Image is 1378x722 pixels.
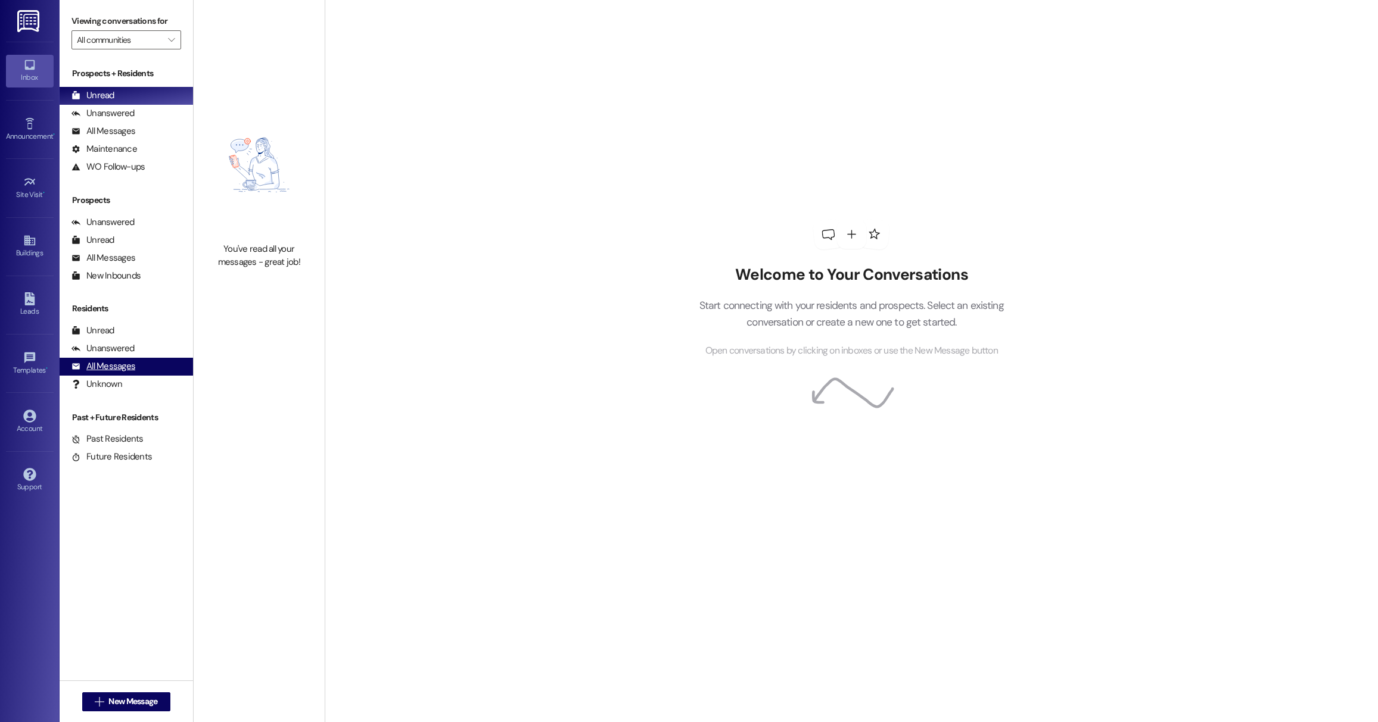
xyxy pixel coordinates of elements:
[71,125,135,137] div: All Messages
[6,230,54,262] a: Buildings
[95,697,104,707] i: 
[71,216,135,229] div: Unanswered
[71,107,135,120] div: Unanswered
[71,252,135,264] div: All Messages
[71,12,181,30] label: Viewing conversations for
[43,189,45,197] span: •
[17,10,42,32] img: ResiDesk Logo
[77,30,162,49] input: All communities
[681,297,1022,331] p: Start connecting with your residents and prospects. Select an existing conversation or create a n...
[705,343,998,358] span: Open conversations by clicking on inboxes or use the New Message button
[108,695,157,708] span: New Message
[71,143,137,155] div: Maintenance
[71,270,141,282] div: New Inbounds
[168,35,175,45] i: 
[71,161,145,173] div: WO Follow-ups
[71,89,114,102] div: Unread
[6,348,54,380] a: Templates •
[71,342,135,355] div: Unanswered
[71,378,122,390] div: Unknown
[71,360,135,373] div: All Messages
[60,194,193,207] div: Prospects
[60,411,193,424] div: Past + Future Residents
[71,234,114,246] div: Unread
[6,464,54,496] a: Support
[71,451,152,463] div: Future Residents
[681,265,1022,285] h2: Welcome to Your Conversations
[60,67,193,80] div: Prospects + Residents
[6,406,54,438] a: Account
[6,289,54,321] a: Leads
[82,692,170,711] button: New Message
[207,93,312,237] img: empty-state
[53,130,55,139] span: •
[6,172,54,204] a: Site Visit •
[60,302,193,315] div: Residents
[207,243,312,268] div: You've read all your messages - great job!
[6,55,54,87] a: Inbox
[46,364,48,373] span: •
[71,433,144,445] div: Past Residents
[71,324,114,337] div: Unread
